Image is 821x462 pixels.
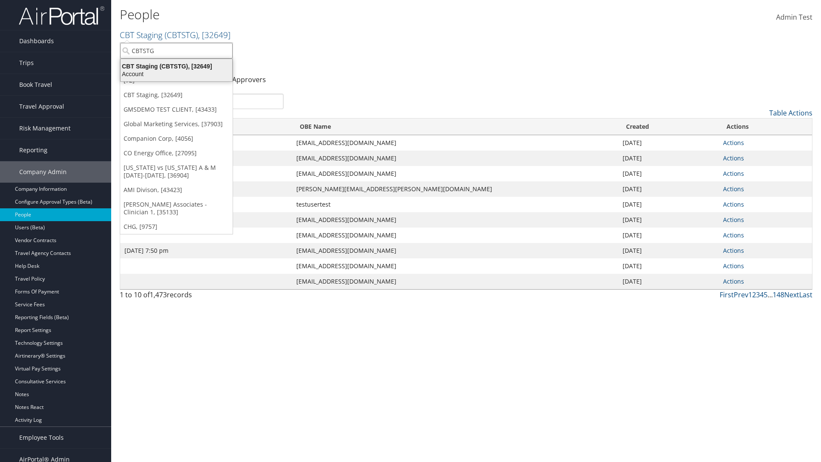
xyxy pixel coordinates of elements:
[756,290,760,299] a: 3
[723,216,744,224] a: Actions
[19,161,67,183] span: Company Admin
[120,197,233,219] a: [PERSON_NAME] Associates - Clinician 1, [35133]
[120,146,233,160] a: CO Energy Office, [27095]
[115,70,237,78] div: Account
[292,243,618,258] td: [EMAIL_ADDRESS][DOMAIN_NAME]
[292,274,618,289] td: [EMAIL_ADDRESS][DOMAIN_NAME]
[723,277,744,285] a: Actions
[120,183,233,197] a: AMI Divison, [43423]
[292,118,618,135] th: OBE Name: activate to sort column ascending
[618,274,719,289] td: [DATE]
[723,262,744,270] a: Actions
[734,290,748,299] a: Prev
[19,427,64,448] span: Employee Tools
[120,6,582,24] h1: People
[19,139,47,161] span: Reporting
[776,4,812,31] a: Admin Test
[292,228,618,243] td: [EMAIL_ADDRESS][DOMAIN_NAME]
[232,75,266,84] a: Approvers
[723,200,744,208] a: Actions
[120,102,233,117] a: GMSDEMO TEST CLIENT, [43433]
[120,88,233,102] a: CBT Staging, [32649]
[618,181,719,197] td: [DATE]
[120,29,230,41] a: CBT Staging
[120,219,233,234] a: CHG, [9757]
[720,290,734,299] a: First
[723,185,744,193] a: Actions
[618,135,719,151] td: [DATE]
[120,43,233,59] input: Search Accounts
[19,118,71,139] span: Risk Management
[618,151,719,166] td: [DATE]
[618,197,719,212] td: [DATE]
[198,29,230,41] span: , [ 32649 ]
[19,96,64,117] span: Travel Approval
[292,181,618,197] td: [PERSON_NAME][EMAIL_ADDRESS][PERSON_NAME][DOMAIN_NAME]
[150,290,167,299] span: 1,473
[292,166,618,181] td: [EMAIL_ADDRESS][DOMAIN_NAME]
[618,166,719,181] td: [DATE]
[618,118,719,135] th: Created: activate to sort column ascending
[19,74,52,95] span: Book Travel
[19,52,34,74] span: Trips
[723,231,744,239] a: Actions
[769,108,812,118] a: Table Actions
[723,246,744,255] a: Actions
[120,243,292,258] td: [DATE] 7:50 pm
[165,29,198,41] span: ( CBTSTG )
[723,154,744,162] a: Actions
[120,117,233,131] a: Global Marketing Services, [37903]
[120,131,233,146] a: Companion Corp, [4056]
[292,212,618,228] td: [EMAIL_ADDRESS][DOMAIN_NAME]
[748,290,752,299] a: 1
[776,12,812,22] span: Admin Test
[618,228,719,243] td: [DATE]
[19,6,104,26] img: airportal-logo.png
[764,290,768,299] a: 5
[292,197,618,212] td: testusertest
[120,290,284,304] div: 1 to 10 of records
[723,139,744,147] a: Actions
[752,290,756,299] a: 2
[760,290,764,299] a: 4
[292,151,618,166] td: [EMAIL_ADDRESS][DOMAIN_NAME]
[292,258,618,274] td: [EMAIL_ADDRESS][DOMAIN_NAME]
[768,290,773,299] span: …
[784,290,799,299] a: Next
[799,290,812,299] a: Last
[120,160,233,183] a: [US_STATE] vs [US_STATE] A & M [DATE]-[DATE], [36904]
[719,118,812,135] th: Actions
[292,135,618,151] td: [EMAIL_ADDRESS][DOMAIN_NAME]
[773,290,784,299] a: 148
[618,212,719,228] td: [DATE]
[618,258,719,274] td: [DATE]
[618,243,719,258] td: [DATE]
[19,30,54,52] span: Dashboards
[723,169,744,178] a: Actions
[115,62,237,70] div: CBT Staging (CBTSTG), [32649]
